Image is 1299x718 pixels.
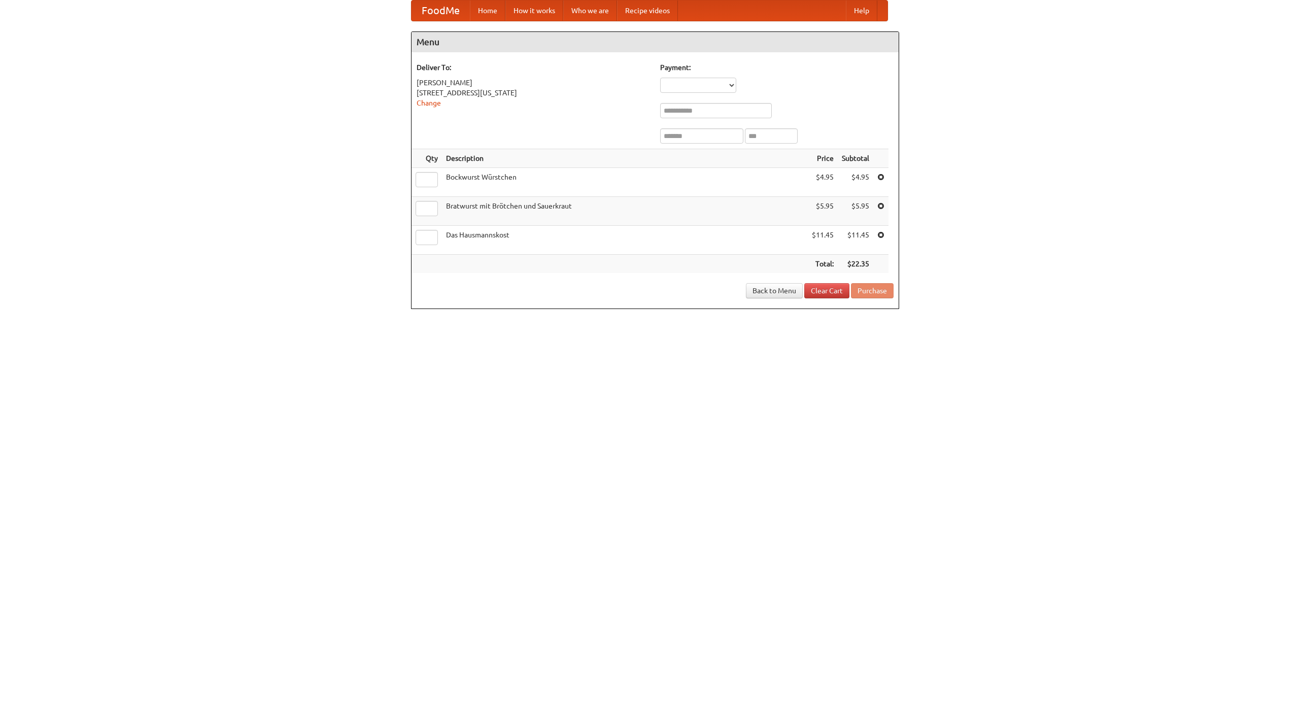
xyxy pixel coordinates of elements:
[804,283,849,298] a: Clear Cart
[412,32,899,52] h4: Menu
[838,149,873,168] th: Subtotal
[505,1,563,21] a: How it works
[846,1,877,21] a: Help
[417,99,441,107] a: Change
[808,168,838,197] td: $4.95
[851,283,894,298] button: Purchase
[838,226,873,255] td: $11.45
[838,255,873,273] th: $22.35
[417,78,650,88] div: [PERSON_NAME]
[838,197,873,226] td: $5.95
[563,1,617,21] a: Who we are
[617,1,678,21] a: Recipe videos
[808,197,838,226] td: $5.95
[808,255,838,273] th: Total:
[838,168,873,197] td: $4.95
[412,149,442,168] th: Qty
[442,226,808,255] td: Das Hausmannskost
[442,149,808,168] th: Description
[417,62,650,73] h5: Deliver To:
[412,1,470,21] a: FoodMe
[660,62,894,73] h5: Payment:
[808,226,838,255] td: $11.45
[417,88,650,98] div: [STREET_ADDRESS][US_STATE]
[442,168,808,197] td: Bockwurst Würstchen
[470,1,505,21] a: Home
[442,197,808,226] td: Bratwurst mit Brötchen und Sauerkraut
[808,149,838,168] th: Price
[746,283,803,298] a: Back to Menu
